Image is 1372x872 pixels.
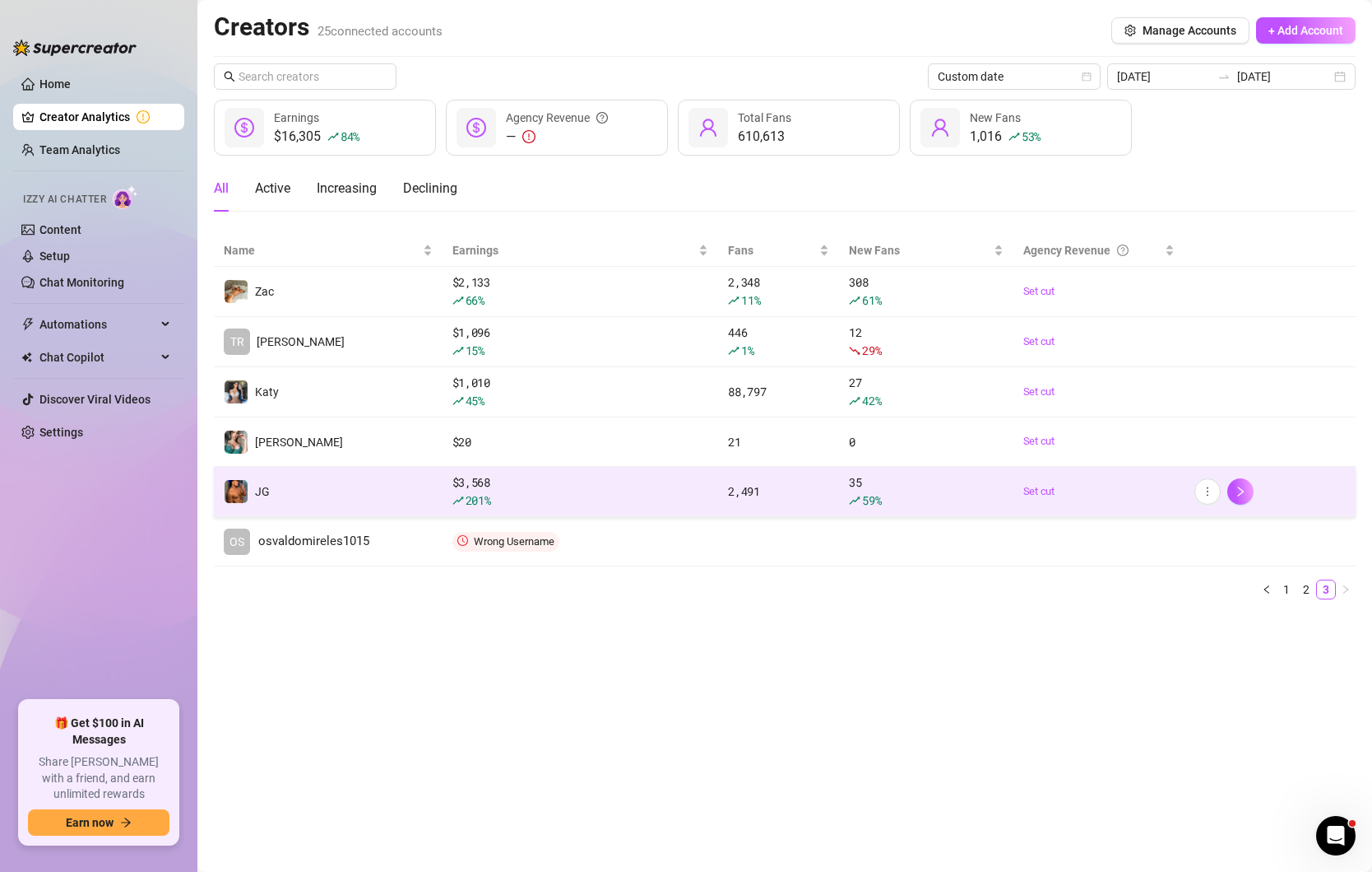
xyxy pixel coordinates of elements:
[1316,816,1356,856] iframe: Intercom live chat
[113,185,138,209] img: AI Chatter
[457,535,468,546] span: clock-circle
[224,71,235,82] span: search
[28,809,169,836] button: Earn nowarrow-right
[728,295,739,306] span: rise
[39,77,71,91] a: Home
[214,12,443,43] h2: Creators
[930,118,950,138] span: user
[1237,68,1331,86] input: End date
[214,235,443,267] th: Name
[596,109,608,127] span: question-circle
[466,118,486,138] span: dollar-circle
[452,395,464,407] span: rise
[728,241,816,259] span: Fans
[728,324,829,360] div: 446
[1124,25,1136,36] span: setting
[1117,241,1129,259] span: question-circle
[28,754,169,803] span: Share [PERSON_NAME] with a friend, and earn unlimited rewards
[257,335,345,348] span: [PERSON_NAME]
[39,311,156,338] span: Automations
[1023,384,1175,400] a: Set cut
[1023,283,1175,300] a: Set cut
[862,292,881,308] span: 61 %
[341,128,359,144] span: 84 %
[1336,580,1356,599] li: Next Page
[274,127,359,147] div: $16,305
[738,127,791,147] div: 610,613
[1111,17,1249,44] button: Manage Accounts
[39,426,83,439] a: Settings
[452,495,464,506] span: rise
[970,111,1021,124] span: New Fans
[862,343,881,358] span: 29 %
[1082,72,1092,82] span: calendar
[443,235,719,267] th: Earnings
[39,393,151,406] a: Discover Viral Videos
[274,111,319,124] span: Earnings
[466,393,484,408] span: 45 %
[452,273,709,310] div: $ 2,133
[1297,581,1315,599] a: 2
[255,285,274,298] span: Zac
[466,343,484,358] span: 15 %
[1235,486,1246,497] span: right
[849,273,1003,310] div: 308
[258,532,369,552] span: osvaldomireles1015
[225,431,248,454] img: Zaddy
[452,324,709,360] div: $ 1,096
[66,816,114,829] span: Earn now
[728,433,829,451] div: 21
[506,109,608,127] div: Agency Revenue
[1336,580,1356,599] button: right
[21,318,35,331] span: thunderbolt
[728,345,739,357] span: rise
[1316,580,1336,599] li: 3
[849,324,1003,360] div: 12
[39,276,124,289] a: Chat Monitoring
[466,492,491,508] span: 201 %
[849,433,1003,451] div: 0
[1227,478,1254,505] a: right
[255,485,270,498] span: JG
[1143,24,1236,37] span: Manage Accounts
[39,344,156,371] span: Chat Copilot
[1117,68,1211,86] input: Start date
[327,131,339,142] span: rise
[255,179,290,198] div: Active
[225,380,248,403] img: Katy
[1262,585,1272,595] span: left
[1257,580,1277,599] button: left
[938,64,1091,89] span: Custom date
[698,118,718,138] span: user
[839,235,1013,267] th: New Fans
[1256,17,1356,44] button: + Add Account
[452,295,464,306] span: rise
[229,533,244,551] span: OS
[849,374,1003,410] div: 27
[255,436,343,449] span: [PERSON_NAME]
[224,529,433,555] a: OSosvaldomireles1015
[239,68,373,86] input: Search creators
[741,292,760,308] span: 11 %
[120,817,132,828] span: arrow-right
[728,483,829,501] div: 2,491
[224,241,419,259] span: Name
[39,143,120,156] a: Team Analytics
[452,241,696,259] span: Earnings
[452,345,464,357] span: rise
[849,295,860,306] span: rise
[1023,483,1175,500] a: Set cut
[522,130,535,143] span: exclamation-circle
[474,535,554,548] span: Wrong Username
[1277,581,1296,599] a: 1
[225,280,248,303] img: Zac
[452,433,709,451] div: $ 20
[849,395,860,407] span: rise
[862,393,881,408] span: 42 %
[452,473,709,510] div: $ 3,568
[1023,241,1161,259] div: Agency Revenue
[39,104,171,130] a: Creator Analytics exclamation-circle
[738,111,791,124] span: Total Fans
[741,343,753,358] span: 1 %
[28,716,169,748] span: 🎁 Get $100 in AI Messages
